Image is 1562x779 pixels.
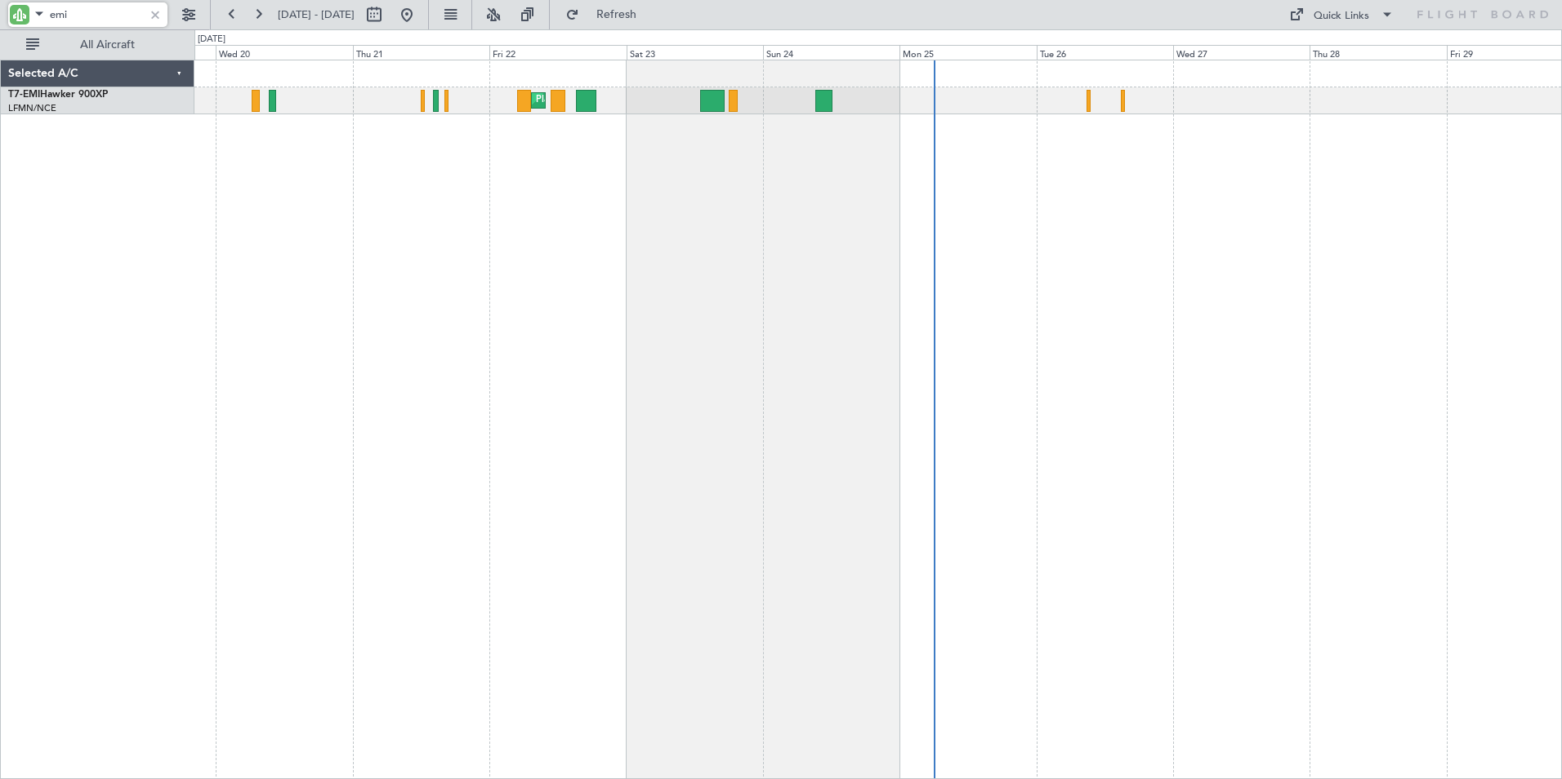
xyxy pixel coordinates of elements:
input: A/C (Reg. or Type) [50,2,144,27]
div: Wed 27 [1173,45,1310,60]
div: Wed 20 [216,45,352,60]
div: Thu 28 [1310,45,1446,60]
div: Tue 26 [1037,45,1173,60]
span: [DATE] - [DATE] [278,7,355,22]
button: Refresh [558,2,656,28]
a: T7-EMIHawker 900XP [8,90,108,100]
div: Sat 23 [627,45,763,60]
a: LFMN/NCE [8,102,56,114]
div: Planned Maint Chester [536,88,630,113]
div: Thu 21 [353,45,489,60]
span: T7-EMI [8,90,40,100]
button: Quick Links [1281,2,1402,28]
button: All Aircraft [18,32,177,58]
div: Quick Links [1314,8,1369,24]
div: [DATE] [198,33,225,47]
span: All Aircraft [42,39,172,51]
span: Refresh [582,9,651,20]
div: Mon 25 [899,45,1036,60]
div: Sun 24 [763,45,899,60]
div: Fri 22 [489,45,626,60]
